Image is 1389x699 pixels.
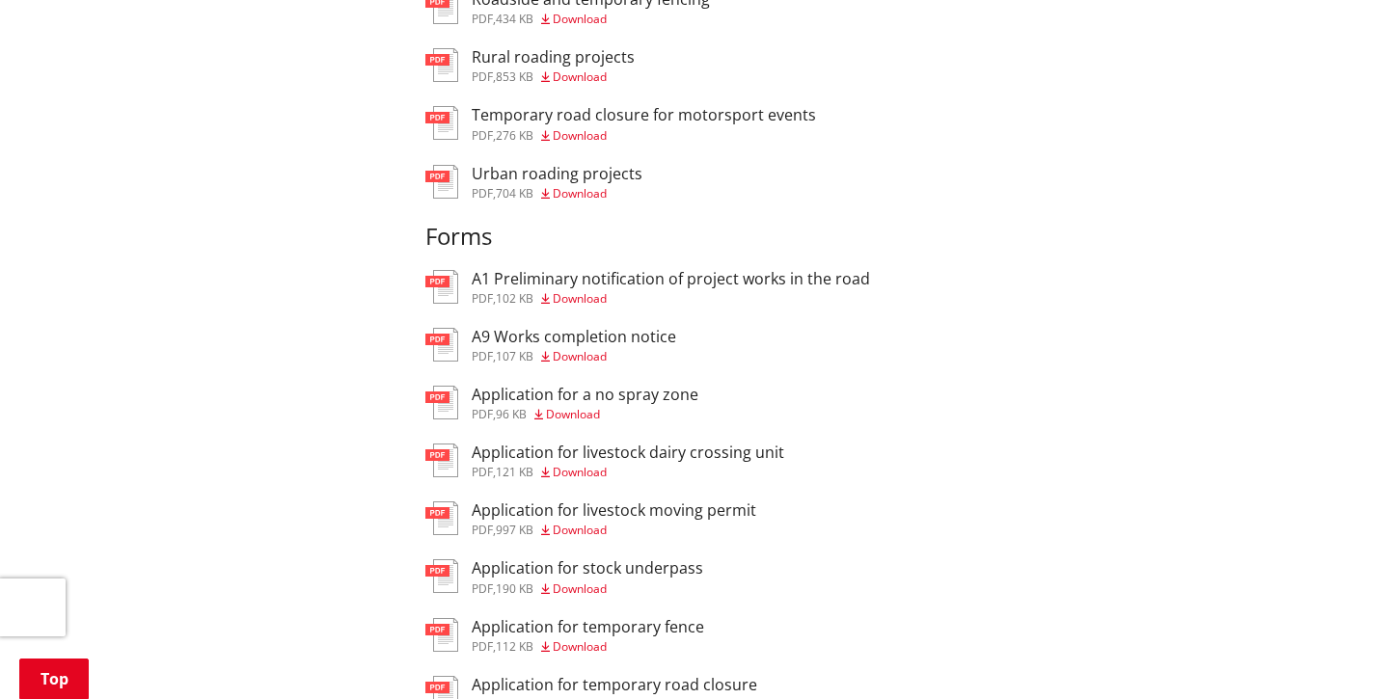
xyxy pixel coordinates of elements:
[425,618,704,653] a: Application for temporary fence pdf,112 KB Download
[425,328,676,363] a: A9 Works completion notice pdf,107 KB Download
[496,464,533,480] span: 121 KB
[472,501,756,520] h3: Application for livestock moving permit
[472,270,870,288] h3: A1 Preliminary notification of project works in the road
[472,444,784,462] h3: Application for livestock dairy crossing unit
[425,165,642,200] a: Urban roading projects pdf,704 KB Download
[472,638,493,655] span: pdf
[472,185,493,202] span: pdf
[553,290,607,307] span: Download
[472,11,493,27] span: pdf
[553,464,607,480] span: Download
[553,185,607,202] span: Download
[553,522,607,538] span: Download
[472,464,493,480] span: pdf
[496,348,533,364] span: 107 KB
[472,351,676,363] div: ,
[472,641,704,653] div: ,
[496,11,533,27] span: 434 KB
[472,127,493,144] span: pdf
[472,583,703,595] div: ,
[472,348,493,364] span: pdf
[425,165,458,199] img: document-pdf.svg
[425,48,458,82] img: document-pdf.svg
[472,290,493,307] span: pdf
[425,386,458,419] img: document-pdf.svg
[425,106,816,141] a: Temporary road closure for motorsport events pdf,276 KB Download
[472,48,635,67] h3: Rural roading projects
[425,328,458,362] img: document-pdf.svg
[496,185,533,202] span: 704 KB
[19,659,89,699] a: Top
[472,68,493,85] span: pdf
[472,188,642,200] div: ,
[496,638,533,655] span: 112 KB
[546,406,600,422] span: Download
[472,71,635,83] div: ,
[425,559,703,594] a: Application for stock underpass pdf,190 KB Download
[425,444,458,477] img: document-pdf.svg
[425,270,458,304] img: document-pdf.svg
[472,106,816,124] h3: Temporary road closure for motorsport events
[553,638,607,655] span: Download
[425,501,458,535] img: document-pdf.svg
[472,524,756,536] div: ,
[472,559,703,578] h3: Application for stock underpass
[496,290,533,307] span: 102 KB
[472,580,493,597] span: pdf
[472,328,676,346] h3: A9 Works completion notice
[1300,618,1370,687] iframe: Messenger Launcher
[553,11,607,27] span: Download
[496,580,533,597] span: 190 KB
[425,618,458,652] img: document-pdf.svg
[425,223,1247,251] h3: Forms
[553,348,607,364] span: Download
[472,406,493,422] span: pdf
[425,386,698,420] a: Application for a no spray zone pdf,96 KB Download
[472,13,710,25] div: ,
[553,580,607,597] span: Download
[425,444,784,478] a: Application for livestock dairy crossing unit pdf,121 KB Download
[496,522,533,538] span: 997 KB
[425,106,458,140] img: document-pdf.svg
[425,270,870,305] a: A1 Preliminary notification of project works in the road pdf,102 KB Download
[553,68,607,85] span: Download
[472,293,870,305] div: ,
[472,676,757,694] h3: Application for temporary road closure
[472,386,698,404] h3: Application for a no spray zone
[425,501,756,536] a: Application for livestock moving permit pdf,997 KB Download
[472,130,816,142] div: ,
[472,467,784,478] div: ,
[553,127,607,144] span: Download
[425,559,458,593] img: document-pdf.svg
[496,127,533,144] span: 276 KB
[472,409,698,420] div: ,
[472,618,704,636] h3: Application for temporary fence
[496,68,533,85] span: 853 KB
[472,165,642,183] h3: Urban roading projects
[425,48,635,83] a: Rural roading projects pdf,853 KB Download
[472,522,493,538] span: pdf
[496,406,527,422] span: 96 KB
